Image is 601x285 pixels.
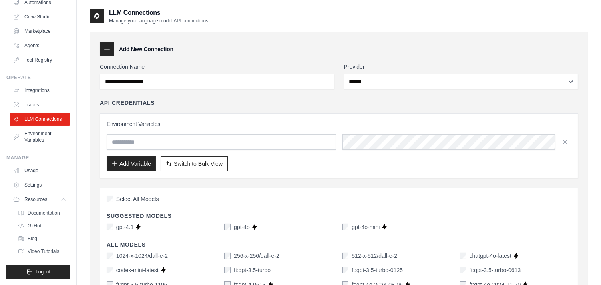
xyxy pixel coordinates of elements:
h3: Environment Variables [107,120,571,128]
span: Video Tutorials [28,248,59,255]
label: ft:gpt-3.5-turbo-0613 [470,266,521,274]
a: Usage [10,164,70,177]
input: Select All Models [107,196,113,202]
label: chatgpt-4o-latest [470,252,511,260]
span: GitHub [28,223,42,229]
h4: Suggested Models [107,212,571,220]
h2: LLM Connections [109,8,208,18]
a: Settings [10,179,70,191]
input: 1024-x-1024/dall-e-2 [107,253,113,259]
a: Video Tutorials [14,246,70,257]
label: gpt-4o [234,223,250,231]
a: Traces [10,98,70,111]
a: LLM Connections [10,113,70,126]
input: gpt-4.1 [107,224,113,230]
span: Switch to Bulk View [174,160,223,168]
a: Documentation [14,207,70,219]
label: ft:gpt-3.5-turbo [234,266,271,274]
input: ft:gpt-3.5-turbo-0613 [460,267,466,273]
span: Logout [36,269,50,275]
input: chatgpt-4o-latest [460,253,466,259]
input: ft:gpt-3.5-turbo [224,267,231,273]
button: Switch to Bulk View [161,156,228,171]
label: ft:gpt-3.5-turbo-0125 [352,266,403,274]
a: Agents [10,39,70,52]
h4: API Credentials [100,99,155,107]
span: Documentation [28,210,60,216]
button: Resources [10,193,70,206]
label: gpt-4o-mini [352,223,380,231]
div: Manage [6,155,70,161]
input: gpt-4o [224,224,231,230]
span: Resources [24,196,47,203]
a: Marketplace [10,25,70,38]
h3: Add New Connection [119,45,173,53]
a: Crew Studio [10,10,70,23]
label: codex-mini-latest [116,266,159,274]
p: Manage your language model API connections [109,18,208,24]
input: ft:gpt-3.5-turbo-0125 [342,267,349,273]
label: Connection Name [100,63,334,71]
div: Operate [6,74,70,81]
label: gpt-4.1 [116,223,134,231]
span: Select All Models [116,195,159,203]
a: Tool Registry [10,54,70,66]
a: Integrations [10,84,70,97]
label: Provider [344,63,579,71]
input: codex-mini-latest [107,267,113,273]
label: 1024-x-1024/dall-e-2 [116,252,168,260]
label: 512-x-512/dall-e-2 [352,252,397,260]
span: Blog [28,235,37,242]
button: Add Variable [107,156,156,171]
input: gpt-4o-mini [342,224,349,230]
h4: All Models [107,241,571,249]
button: Logout [6,265,70,279]
input: 256-x-256/dall-e-2 [224,253,231,259]
a: Environment Variables [10,127,70,147]
input: 512-x-512/dall-e-2 [342,253,349,259]
a: Blog [14,233,70,244]
label: 256-x-256/dall-e-2 [234,252,279,260]
a: GitHub [14,220,70,231]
